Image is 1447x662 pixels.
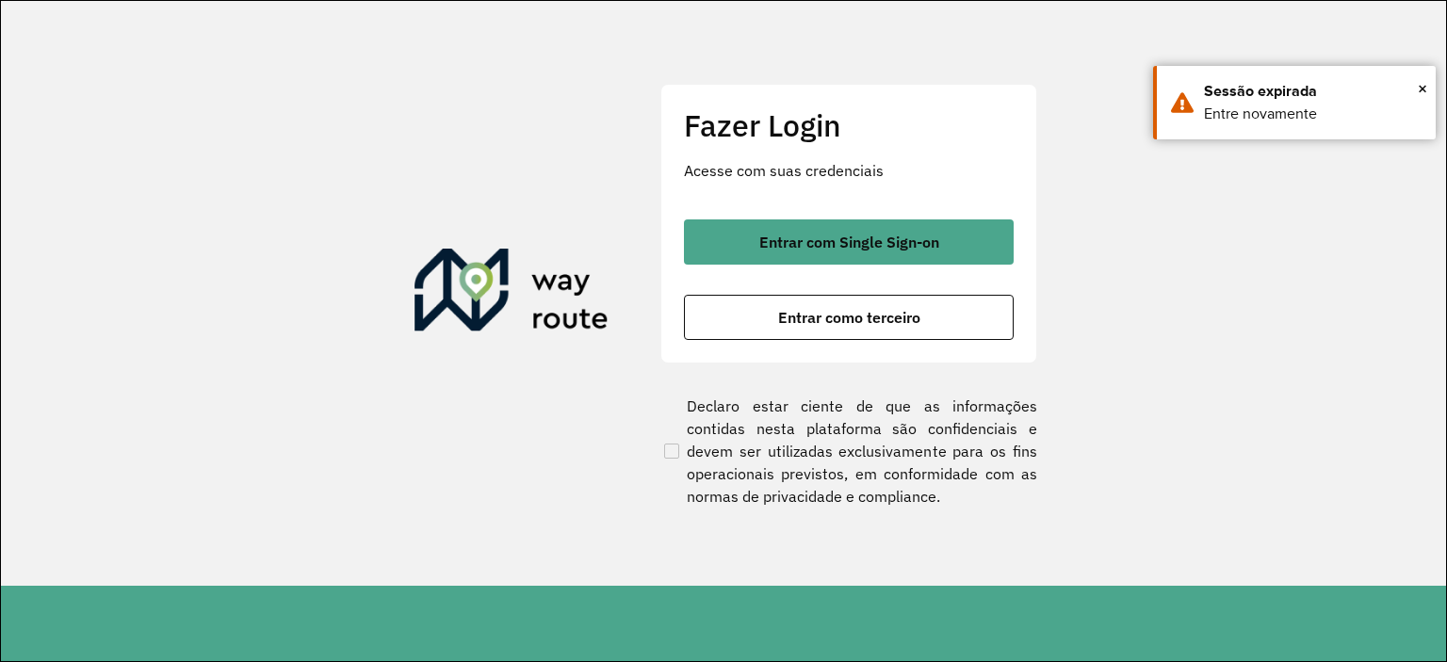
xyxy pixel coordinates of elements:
p: Acesse com suas credenciais [684,159,1014,182]
span: Entrar como terceiro [778,310,920,325]
button: button [684,295,1014,340]
div: Sessão expirada [1204,80,1422,103]
span: × [1418,74,1427,103]
h2: Fazer Login [684,107,1014,143]
img: Roteirizador AmbevTech [415,249,609,339]
span: Entrar com Single Sign-on [759,234,939,250]
button: Close [1418,74,1427,103]
label: Declaro estar ciente de que as informações contidas nesta plataforma são confidenciais e devem se... [660,395,1037,508]
div: Entre novamente [1204,103,1422,125]
button: button [684,219,1014,265]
